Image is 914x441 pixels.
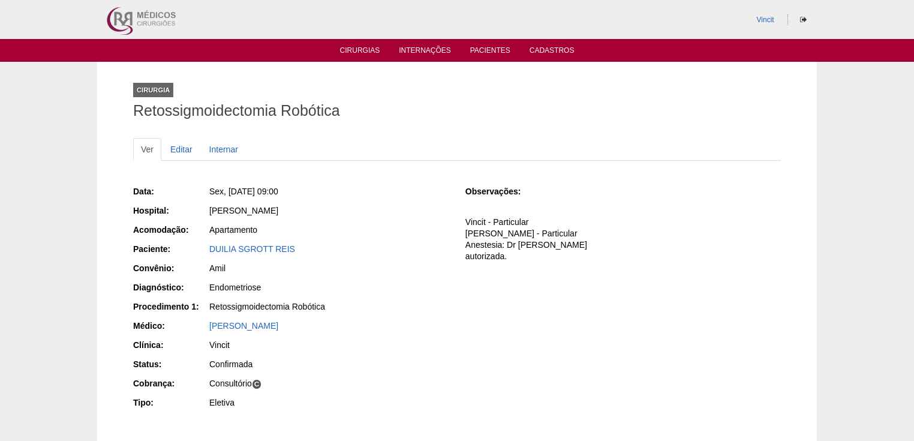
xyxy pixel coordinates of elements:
div: Tipo: [133,397,208,409]
a: Cirurgias [340,46,380,58]
a: Editar [163,138,200,161]
div: Confirmada [209,358,449,370]
div: Convênio: [133,262,208,274]
div: Retossigmoidectomia Robótica [209,301,449,313]
div: Status: [133,358,208,370]
a: Pacientes [470,46,510,58]
span: Sex, [DATE] 09:00 [209,187,278,196]
i: Sair [800,16,807,23]
a: Internações [399,46,451,58]
div: Vincit [209,339,449,351]
div: Amil [209,262,449,274]
div: Eletiva [209,397,449,409]
div: Diagnóstico: [133,281,208,293]
div: Data: [133,185,208,197]
a: Internar [202,138,246,161]
div: [PERSON_NAME] [209,205,449,217]
div: Clínica: [133,339,208,351]
div: Cirurgia [133,83,173,97]
div: Hospital: [133,205,208,217]
a: DUILIA SGROTT REIS [209,244,295,254]
h1: Retossigmoidectomia Robótica [133,103,781,118]
div: Consultório [209,377,449,389]
p: Vincit - Particular [PERSON_NAME] - Particular Anestesia: Dr [PERSON_NAME] autorizada. [465,217,781,262]
a: Vincit [757,16,774,24]
span: C [252,379,262,389]
div: Paciente: [133,243,208,255]
div: Procedimento 1: [133,301,208,313]
a: [PERSON_NAME] [209,321,278,331]
div: Endometriose [209,281,449,293]
div: Médico: [133,320,208,332]
div: Acomodação: [133,224,208,236]
div: Cobrança: [133,377,208,389]
div: Apartamento [209,224,449,236]
a: Cadastros [530,46,575,58]
div: Observações: [465,185,540,197]
a: Ver [133,138,161,161]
